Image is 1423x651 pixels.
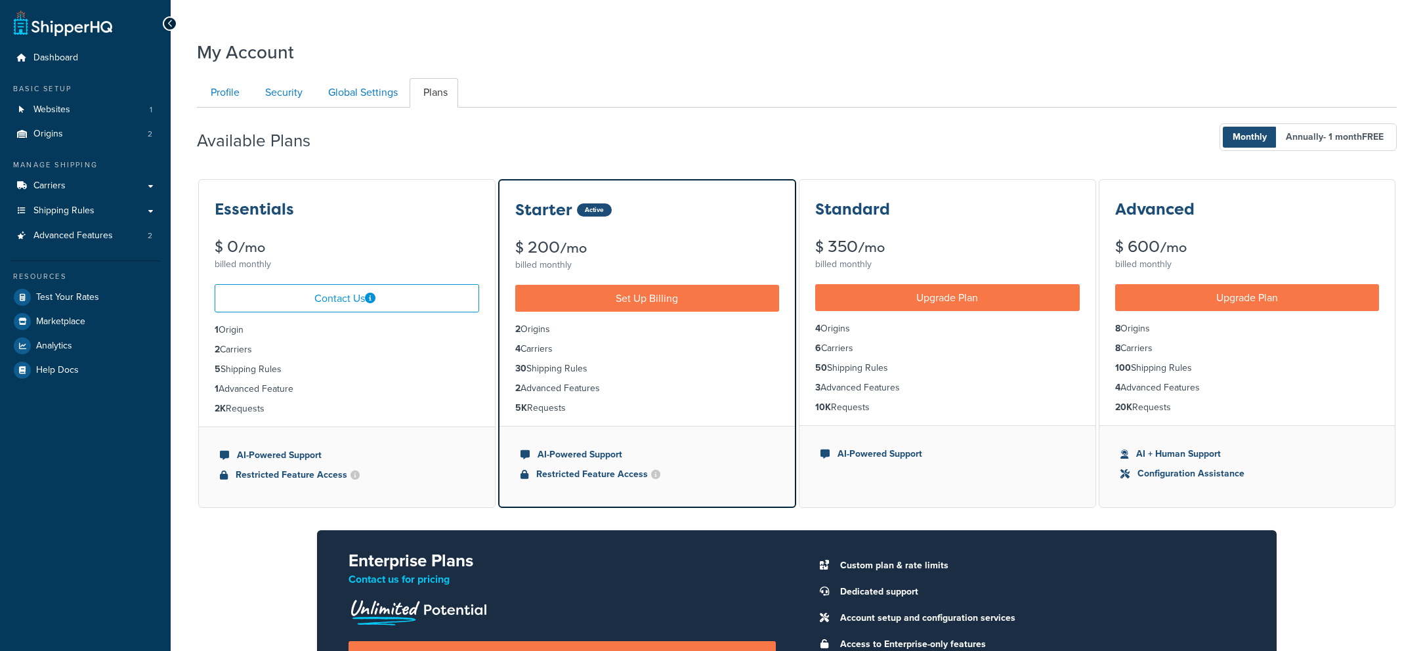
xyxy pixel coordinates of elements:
[515,201,572,219] h3: Starter
[215,323,219,337] strong: 1
[820,447,1074,461] li: AI-Powered Support
[515,401,527,415] strong: 5K
[10,122,161,146] li: Origins
[815,284,1080,311] a: Upgrade Plan
[1115,341,1120,355] strong: 8
[150,104,152,115] span: 1
[1223,127,1277,148] span: Monthly
[33,180,66,192] span: Carriers
[577,203,612,217] div: Active
[36,292,99,303] span: Test Your Rates
[215,382,219,396] strong: 1
[515,401,780,415] li: Requests
[1115,322,1120,335] strong: 8
[215,284,479,312] a: Contact Us
[36,365,79,376] span: Help Docs
[197,131,330,150] h2: Available Plans
[815,255,1080,274] div: billed monthly
[33,104,70,115] span: Websites
[10,98,161,122] li: Websites
[215,255,479,274] div: billed monthly
[1115,284,1380,311] a: Upgrade Plan
[215,402,479,416] li: Requests
[815,381,820,394] strong: 3
[10,224,161,248] a: Advanced Features 2
[148,230,152,241] span: 2
[10,199,161,223] a: Shipping Rules
[10,285,161,309] a: Test Your Rates
[349,551,776,570] h2: Enterprise Plans
[1115,361,1131,375] strong: 100
[815,361,827,375] strong: 50
[1323,130,1384,144] span: - 1 month
[515,322,780,337] li: Origins
[515,342,780,356] li: Carriers
[1115,322,1380,336] li: Origins
[1120,447,1374,461] li: AI + Human Support
[815,341,1080,356] li: Carriers
[10,271,161,282] div: Resources
[858,238,885,257] small: /mo
[10,122,161,146] a: Origins 2
[197,78,250,108] a: Profile
[10,224,161,248] li: Advanced Features
[36,316,85,327] span: Marketplace
[220,468,474,482] li: Restricted Feature Access
[1120,467,1374,481] li: Configuration Assistance
[215,201,294,218] h3: Essentials
[349,595,488,625] img: Unlimited Potential
[10,98,161,122] a: Websites 1
[815,322,820,335] strong: 4
[10,174,161,198] a: Carriers
[215,362,221,376] strong: 5
[515,256,780,274] div: billed monthly
[815,361,1080,375] li: Shipping Rules
[215,382,479,396] li: Advanced Feature
[815,341,821,355] strong: 6
[515,381,780,396] li: Advanced Features
[36,341,72,352] span: Analytics
[1115,400,1380,415] li: Requests
[515,240,780,256] div: $ 200
[215,343,220,356] strong: 2
[560,239,587,257] small: /mo
[834,556,1245,575] li: Custom plan & rate limits
[815,201,890,218] h3: Standard
[834,583,1245,601] li: Dedicated support
[1115,400,1132,414] strong: 20K
[1276,127,1393,148] span: Annually
[197,39,294,65] h1: My Account
[815,381,1080,395] li: Advanced Features
[33,230,113,241] span: Advanced Features
[515,362,526,375] strong: 30
[10,358,161,382] a: Help Docs
[10,46,161,70] a: Dashboard
[1160,238,1187,257] small: /mo
[238,238,265,257] small: /mo
[520,467,775,482] li: Restricted Feature Access
[33,129,63,140] span: Origins
[10,334,161,358] a: Analytics
[14,10,112,36] a: ShipperHQ Home
[1115,381,1120,394] strong: 4
[220,448,474,463] li: AI-Powered Support
[215,323,479,337] li: Origin
[215,402,226,415] strong: 2K
[815,322,1080,336] li: Origins
[148,129,152,140] span: 2
[520,448,775,462] li: AI-Powered Support
[815,239,1080,255] div: $ 350
[1115,341,1380,356] li: Carriers
[349,570,776,589] p: Contact us for pricing
[1115,255,1380,274] div: billed monthly
[515,362,780,376] li: Shipping Rules
[834,609,1245,627] li: Account setup and configuration services
[1115,201,1195,218] h3: Advanced
[410,78,458,108] a: Plans
[10,159,161,171] div: Manage Shipping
